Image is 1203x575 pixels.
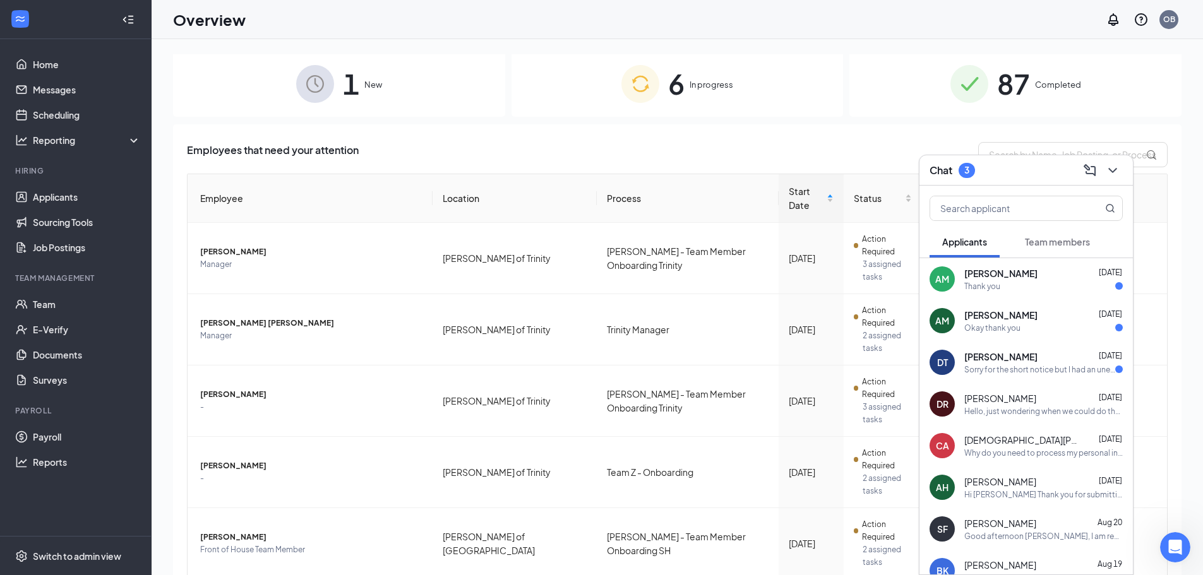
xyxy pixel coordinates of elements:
span: Manager [200,329,422,342]
div: AM [935,273,949,285]
div: Okay thank you [964,323,1020,333]
span: Front of House Team Member [200,543,422,556]
a: Sourcing Tools [33,210,141,235]
td: [PERSON_NAME] of Trinity [433,437,597,508]
span: Manager [200,258,422,271]
div: [DATE] [789,251,834,265]
span: Applicants [942,236,987,247]
span: [DATE] [1099,351,1122,360]
button: ChevronDown [1103,160,1123,181]
a: Scheduling [33,102,141,127]
h1: Overview [173,9,246,30]
svg: QuestionInfo [1134,12,1149,27]
div: Hi [PERSON_NAME] Thank you for submitting your application at [PERSON_NAME] of [GEOGRAPHIC_DATA]!... [964,489,1123,500]
span: [PERSON_NAME] [964,267,1038,280]
div: DR [937,398,949,410]
a: Payroll [33,424,141,449]
span: In progress [690,78,733,91]
svg: MagnifyingGlass [1105,203,1115,213]
iframe: Intercom live chat [1160,532,1190,562]
span: Action Required [862,233,912,258]
div: Hello, just wondering when we could do the interview [964,406,1123,417]
div: Hiring [15,165,138,176]
div: Thank you [964,281,1000,292]
div: AM [935,314,949,327]
span: 3 assigned tasks [863,258,912,283]
span: Action Required [862,304,912,329]
div: [DATE] [789,465,834,479]
td: Trinity Manager [597,294,779,365]
span: [DATE] [1099,393,1122,402]
span: 1 [343,62,359,105]
span: [PERSON_NAME] [964,309,1038,321]
span: Team members [1025,236,1090,247]
div: 3 [964,165,969,175]
span: [DEMOGRAPHIC_DATA][PERSON_NAME] [964,434,1078,446]
div: [DATE] [789,323,834,336]
svg: Notifications [1106,12,1121,27]
span: [DATE] [1099,309,1122,319]
h3: Chat [930,163,952,177]
span: Aug 19 [1098,559,1122,569]
span: Start Date [789,184,824,212]
span: [PERSON_NAME] [200,459,422,472]
span: [PERSON_NAME] [964,475,1036,488]
div: Good afternoon [PERSON_NAME], I am reaching out from [PERSON_NAME] of Trinity. I left a voicemail... [964,531,1123,542]
div: Why do you need to process my personal information? [964,448,1123,458]
span: [PERSON_NAME] [200,388,422,401]
div: AH [936,481,949,494]
span: [PERSON_NAME] [964,392,1036,405]
span: - [200,401,422,413]
span: 87 [997,62,1030,105]
a: Applicants [33,184,141,210]
svg: Analysis [15,134,28,146]
a: E-Verify [33,317,141,342]
div: [DATE] [789,394,834,408]
svg: WorkstreamLogo [14,13,27,25]
a: Reports [33,449,141,475]
div: CA [936,439,949,452]
span: Aug 20 [1098,518,1122,527]
a: Messages [33,77,141,102]
span: 6 [668,62,685,105]
td: [PERSON_NAME] of Trinity [433,223,597,294]
span: [PERSON_NAME] [PERSON_NAME] [200,317,422,329]
span: [DATE] [1099,476,1122,485]
a: Documents [33,342,141,367]
th: Employee [188,174,433,223]
span: 2 assigned tasks [863,329,912,355]
td: [PERSON_NAME] of Trinity [433,365,597,437]
div: Payroll [15,405,138,416]
td: Team Z - Onboarding [597,437,779,508]
span: 2 assigned tasks [863,472,912,497]
svg: Settings [15,550,28,562]
input: Search applicant [930,196,1080,220]
span: [PERSON_NAME] [964,350,1038,363]
span: Action Required [862,447,912,472]
a: Surveys [33,367,141,393]
span: New [364,78,382,91]
svg: ChevronDown [1105,163,1120,178]
a: Team [33,292,141,317]
span: [PERSON_NAME] [964,559,1036,571]
div: Switch to admin view [33,550,121,562]
span: [DATE] [1099,268,1122,277]
div: SF [937,523,948,535]
span: 3 assigned tasks [863,401,912,426]
span: 2 assigned tasks [863,543,912,569]
td: [PERSON_NAME] - Team Member Onboarding Trinity [597,223,779,294]
div: [DATE] [789,536,834,550]
td: [PERSON_NAME] of Trinity [433,294,597,365]
span: Status [854,191,902,205]
th: Status [844,174,922,223]
th: Location [433,174,597,223]
div: Team Management [15,273,138,283]
div: Sorry for the short notice but I had an unexpected work situation at [PERSON_NAME] and couldn't m... [964,364,1115,375]
span: Employees that need your attention [187,142,359,167]
span: Completed [1035,78,1081,91]
span: [PERSON_NAME] [200,531,422,543]
span: [PERSON_NAME] [964,517,1036,530]
span: Action Required [862,376,912,401]
span: [DATE] [1099,434,1122,444]
div: OB [1163,14,1175,25]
